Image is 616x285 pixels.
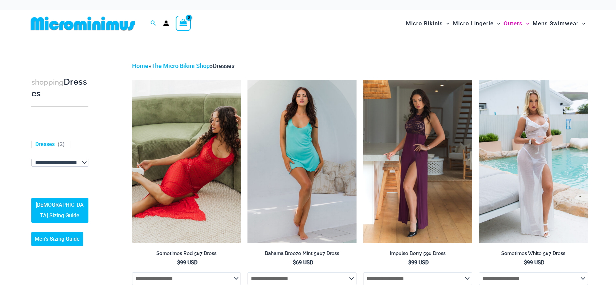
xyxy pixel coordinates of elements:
span: Menu Toggle [494,15,500,32]
h2: Sometimes White 587 Dress [479,250,588,257]
a: Men’s Sizing Guide [31,232,83,246]
img: Sometimes White 587 Dress 08 [479,80,588,243]
img: Sometimes Red 587 Dress 10 [132,80,241,243]
a: Search icon link [150,19,156,28]
span: $ [293,259,296,266]
a: Micro LingerieMenu ToggleMenu Toggle [451,13,502,34]
h2: Sometimes Red 587 Dress [132,250,241,257]
span: shopping [31,78,64,86]
a: Dresses [35,141,55,148]
h2: Impulse Berry 596 Dress [363,250,472,257]
span: Micro Bikinis [406,15,443,32]
span: Menu Toggle [523,15,529,32]
a: Impulse Berry 596 Dress 02Impulse Berry 596 Dress 03Impulse Berry 596 Dress 03 [363,80,472,243]
img: Impulse Berry 596 Dress 02 [363,80,472,243]
span: $ [524,259,527,266]
a: Account icon link [163,20,169,26]
span: Menu Toggle [579,15,585,32]
a: Sometimes White 587 Dress 08Sometimes White 587 Dress 09Sometimes White 587 Dress 09 [479,80,588,243]
span: Menu Toggle [443,15,450,32]
h2: Bahama Breeze Mint 5867 Dress [247,250,357,257]
a: OutersMenu ToggleMenu Toggle [502,13,531,34]
span: $ [408,259,411,266]
a: The Micro Bikini Shop [151,62,210,69]
a: Mens SwimwearMenu ToggleMenu Toggle [531,13,587,34]
img: Bahama Breeze Mint 5867 Dress 01 [247,80,357,243]
span: $ [177,259,180,266]
nav: Site Navigation [403,12,588,35]
a: Home [132,62,148,69]
span: Outers [504,15,523,32]
span: 2 [60,141,63,147]
h3: Dresses [31,76,88,99]
a: View Shopping Cart, empty [176,16,191,31]
a: [DEMOGRAPHIC_DATA] Sizing Guide [31,198,88,223]
span: Dresses [213,62,234,69]
a: Bahama Breeze Mint 5867 Dress [247,250,357,259]
bdi: 99 USD [524,259,544,266]
select: wpc-taxonomy-pa_fabric-type-746009 [31,159,88,167]
a: Sometimes Red 587 Dress [132,250,241,259]
a: Micro BikinisMenu ToggleMenu Toggle [404,13,451,34]
bdi: 99 USD [177,259,197,266]
a: Sometimes Red 587 Dress 10Sometimes Red 587 Dress 09Sometimes Red 587 Dress 09 [132,80,241,243]
img: MM SHOP LOGO FLAT [28,16,138,31]
span: Micro Lingerie [453,15,494,32]
span: ( ) [58,141,65,148]
span: » » [132,62,234,69]
a: Sometimes White 587 Dress [479,250,588,259]
bdi: 99 USD [408,259,429,266]
a: Impulse Berry 596 Dress [363,250,472,259]
a: Bahama Breeze Mint 5867 Dress 01Bahama Breeze Mint 5867 Dress 03Bahama Breeze Mint 5867 Dress 03 [247,80,357,243]
bdi: 69 USD [293,259,313,266]
span: Mens Swimwear [533,15,579,32]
